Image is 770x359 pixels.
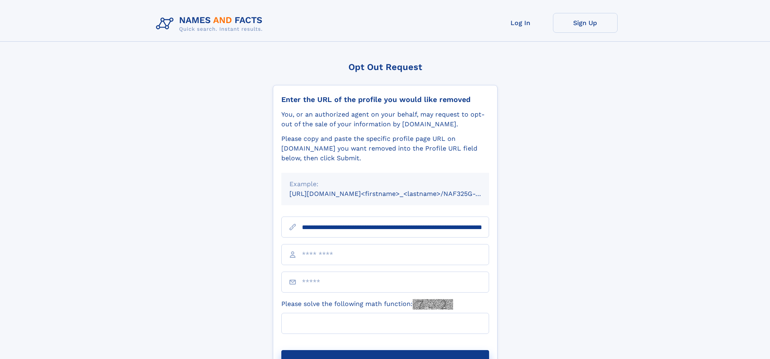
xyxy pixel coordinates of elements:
[281,299,453,310] label: Please solve the following math function:
[281,110,489,129] div: You, or an authorized agent on your behalf, may request to opt-out of the sale of your informatio...
[153,13,269,35] img: Logo Names and Facts
[273,62,498,72] div: Opt Out Request
[553,13,618,33] a: Sign Up
[281,134,489,163] div: Please copy and paste the specific profile page URL on [DOMAIN_NAME] you want removed into the Pr...
[281,95,489,104] div: Enter the URL of the profile you would like removed
[488,13,553,33] a: Log In
[289,190,504,198] small: [URL][DOMAIN_NAME]<firstname>_<lastname>/NAF325G-xxxxxxxx
[289,179,481,189] div: Example:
